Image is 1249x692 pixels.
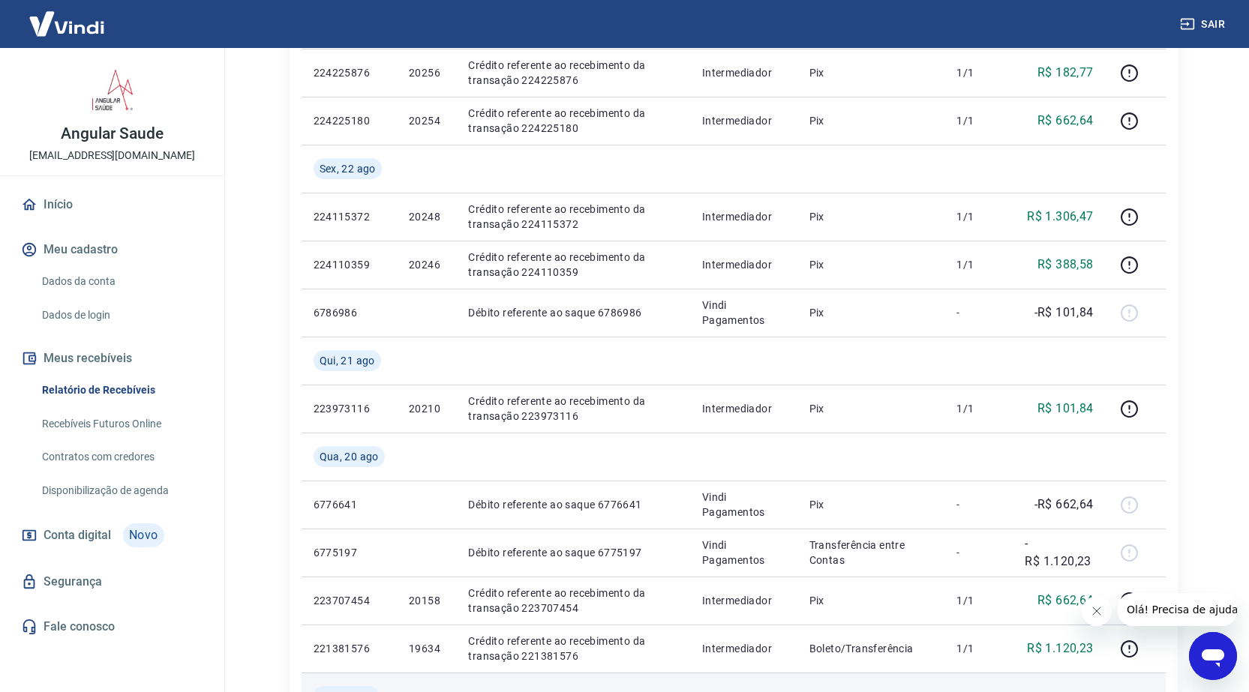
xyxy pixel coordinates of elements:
p: Intermediador [702,593,785,608]
p: Débito referente ao saque 6786986 [468,305,677,320]
p: 224110359 [314,257,385,272]
p: Crédito referente ao recebimento da transação 224110359 [468,250,677,280]
p: - [956,545,1001,560]
p: Crédito referente ao recebimento da transação 224225876 [468,58,677,88]
p: Débito referente ao saque 6775197 [468,545,677,560]
iframe: Fechar mensagem [1082,596,1112,626]
p: Crédito referente ao recebimento da transação 223707454 [468,586,677,616]
p: 6775197 [314,545,385,560]
p: 1/1 [956,593,1001,608]
p: 221381576 [314,641,385,656]
p: R$ 101,84 [1037,400,1094,418]
p: Intermediador [702,641,785,656]
p: - [956,305,1001,320]
p: 224115372 [314,209,385,224]
a: Segurança [18,565,206,598]
p: Transferência entre Contas [809,538,933,568]
p: 19634 [409,641,444,656]
p: 1/1 [956,65,1001,80]
p: 6776641 [314,497,385,512]
button: Meus recebíveis [18,342,206,375]
p: 20158 [409,593,444,608]
a: Conta digitalNovo [18,517,206,553]
span: Qui, 21 ago [320,353,375,368]
span: Sex, 22 ago [320,161,376,176]
p: 223707454 [314,593,385,608]
p: R$ 182,77 [1037,64,1094,82]
a: Recebíveis Futuros Online [36,409,206,439]
p: -R$ 101,84 [1034,304,1094,322]
p: 20254 [409,113,444,128]
p: Intermediador [702,65,785,80]
p: Pix [809,209,933,224]
p: Crédito referente ao recebimento da transação 224225180 [468,106,677,136]
button: Meu cadastro [18,233,206,266]
p: Vindi Pagamentos [702,538,785,568]
p: [EMAIL_ADDRESS][DOMAIN_NAME] [29,148,195,163]
a: Relatório de Recebíveis [36,375,206,406]
p: 1/1 [956,113,1001,128]
p: -R$ 1.120,23 [1025,535,1093,571]
p: 224225180 [314,113,385,128]
p: 1/1 [956,641,1001,656]
p: Pix [809,305,933,320]
button: Sair [1177,10,1231,38]
p: 223973116 [314,401,385,416]
span: Conta digital [44,525,111,546]
p: 20256 [409,65,444,80]
p: R$ 662,64 [1037,112,1094,130]
p: Pix [809,497,933,512]
p: Vindi Pagamentos [702,490,785,520]
img: 45a4dbe8-9df9-416d-970c-a854dddb586c.jpeg [83,60,143,120]
p: Pix [809,113,933,128]
p: R$ 388,58 [1037,256,1094,274]
iframe: Mensagem da empresa [1118,593,1237,626]
span: Olá! Precisa de ajuda? [9,10,126,22]
p: Intermediador [702,209,785,224]
p: Vindi Pagamentos [702,298,785,328]
p: 6786986 [314,305,385,320]
p: 1/1 [956,209,1001,224]
p: 224225876 [314,65,385,80]
span: Qua, 20 ago [320,449,379,464]
img: Vindi [18,1,116,46]
p: Pix [809,593,933,608]
p: R$ 662,64 [1037,592,1094,610]
a: Início [18,188,206,221]
p: Boleto/Transferência [809,641,933,656]
p: 20248 [409,209,444,224]
p: 1/1 [956,257,1001,272]
a: Fale conosco [18,610,206,643]
p: Crédito referente ao recebimento da transação 224115372 [468,202,677,232]
a: Disponibilização de agenda [36,475,206,506]
p: Angular Saude [61,126,163,142]
p: Pix [809,401,933,416]
p: Pix [809,257,933,272]
p: R$ 1.120,23 [1027,640,1093,658]
p: Intermediador [702,113,785,128]
p: Intermediador [702,401,785,416]
p: 1/1 [956,401,1001,416]
a: Dados de login [36,300,206,331]
a: Dados da conta [36,266,206,297]
iframe: Botão para abrir a janela de mensagens [1189,632,1237,680]
p: R$ 1.306,47 [1027,208,1093,226]
p: Pix [809,65,933,80]
p: Crédito referente ao recebimento da transação 221381576 [468,634,677,664]
span: Novo [123,523,164,547]
p: 20210 [409,401,444,416]
p: Crédito referente ao recebimento da transação 223973116 [468,394,677,424]
p: Intermediador [702,257,785,272]
a: Contratos com credores [36,442,206,472]
p: -R$ 662,64 [1034,496,1094,514]
p: - [956,497,1001,512]
p: Débito referente ao saque 6776641 [468,497,677,512]
p: 20246 [409,257,444,272]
